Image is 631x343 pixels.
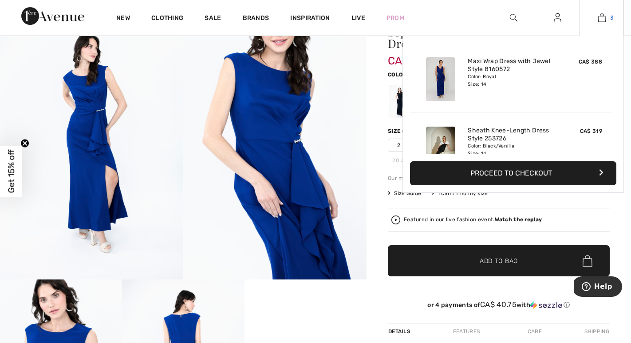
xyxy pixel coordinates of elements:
[404,217,542,223] div: Featured in our live fashion event.
[388,139,410,152] span: 2
[388,154,410,167] span: 20
[583,255,592,267] img: Bag.svg
[547,12,568,24] a: Sign In
[388,46,429,67] span: CA$ 163
[426,57,455,101] img: Maxi Wrap Dress with Jewel Style 8160572
[580,128,602,134] span: CA$ 319
[205,14,221,24] a: Sale
[468,127,555,143] a: Sheath Knee-Length Dress Style 253726
[446,323,487,339] div: Features
[554,12,561,23] img: My Info
[468,57,555,73] a: Maxi Wrap Dress with Jewel Style 8160572
[386,13,404,23] a: Prom
[21,7,84,25] img: 1ère Avenue
[183,4,367,279] img: Sophisticated Mermaid Evening Dress Style 243703. 2
[245,279,367,341] video: Your browser does not support the video tag.
[388,323,413,339] div: Details
[530,301,562,309] img: Sezzle
[480,256,518,266] span: Add to Bag
[116,14,130,24] a: New
[468,73,555,88] div: Color: Royal Size: 14
[598,12,606,23] img: My Bag
[388,189,421,197] span: Size Guide
[432,189,488,197] div: I can't find my size
[579,59,602,65] span: CA$ 388
[389,85,412,118] div: Midnight Blue
[480,300,517,309] span: CA$ 40.75
[574,276,622,299] iframe: Opens a widget where you can find more information
[6,150,16,193] span: Get 15% off
[401,158,406,163] img: ring-m.svg
[468,143,555,157] div: Color: Black/Vanilla Size: 14
[580,12,623,23] a: 3
[388,300,610,309] div: or 4 payments of with
[391,215,400,224] img: Watch the replay
[410,161,616,185] button: Proceed to Checkout
[290,14,330,24] span: Inspiration
[243,14,269,24] a: Brands
[388,26,573,49] h1: Sophisticated Mermaid Evening Dress Style 243703
[520,323,549,339] div: Care
[20,139,29,148] button: Close teaser
[426,127,455,171] img: Sheath Knee-Length Dress Style 253726
[388,127,536,135] div: Size ([GEOGRAPHIC_DATA]/[GEOGRAPHIC_DATA]):
[495,216,542,223] strong: Watch the replay
[388,174,610,182] div: Our model is 5'9"/175 cm and wears a size 6.
[151,14,183,24] a: Clothing
[610,14,613,22] span: 3
[582,323,610,339] div: Shipping
[388,300,610,312] div: or 4 payments ofCA$ 40.75withSezzle Click to learn more about Sezzle
[351,13,365,23] a: Live
[510,12,517,23] img: search the website
[388,245,610,276] button: Add to Bag
[388,72,409,78] span: Color:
